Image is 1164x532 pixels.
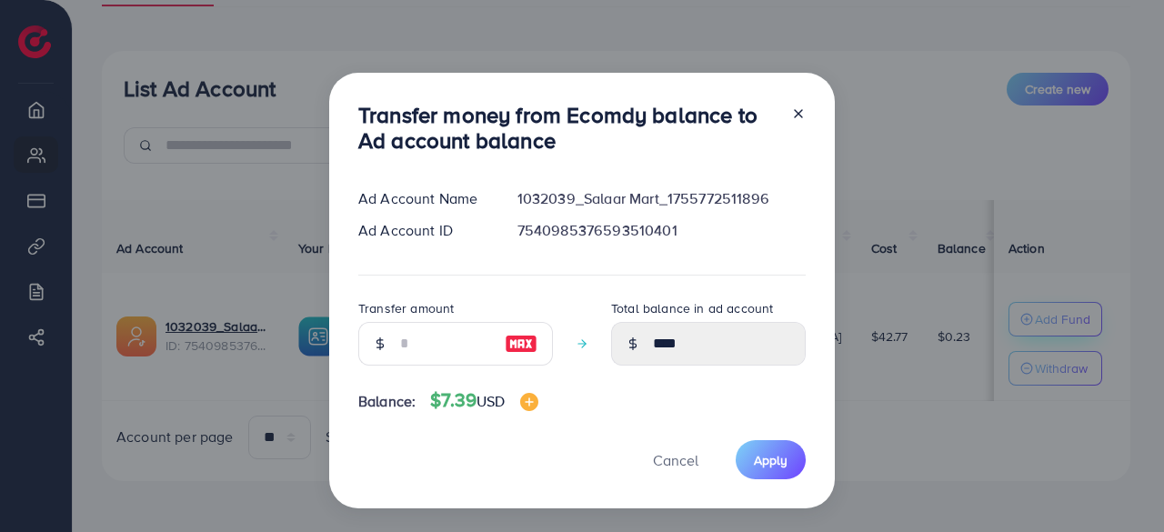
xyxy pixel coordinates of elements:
button: Cancel [630,440,721,479]
img: image [520,393,538,411]
div: Ad Account ID [344,220,503,241]
div: 7540985376593510401 [503,220,820,241]
iframe: Chat [1087,450,1150,518]
span: USD [477,391,505,411]
div: 1032039_Salaar Mart_1755772511896 [503,188,820,209]
button: Apply [736,440,806,479]
label: Total balance in ad account [611,299,773,317]
label: Transfer amount [358,299,454,317]
div: Ad Account Name [344,188,503,209]
h4: $7.39 [430,389,537,412]
span: Balance: [358,391,416,412]
img: image [505,333,537,355]
span: Apply [754,451,788,469]
span: Cancel [653,450,698,470]
h3: Transfer money from Ecomdy balance to Ad account balance [358,102,777,155]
